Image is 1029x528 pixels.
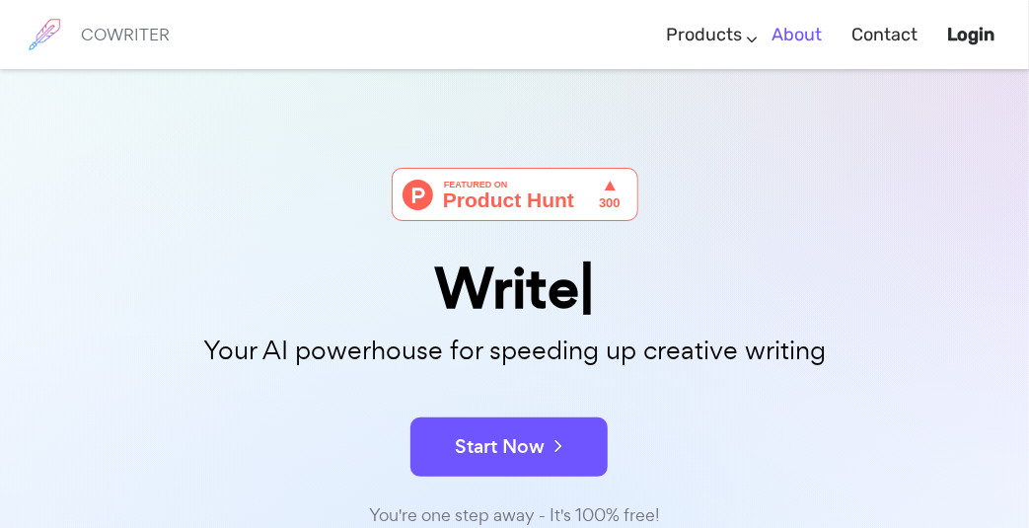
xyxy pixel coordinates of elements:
[772,6,822,64] a: About
[392,168,638,221] img: Cowriter - Your AI buddy for speeding up creative writing | Product Hunt
[22,330,1008,372] p: Your AI powerhouse for speeding up creative writing
[947,6,994,64] a: Login
[666,6,742,64] a: Products
[22,261,1008,317] div: Write
[81,26,170,43] h6: COWRITER
[947,24,994,45] b: Login
[851,6,918,64] a: Contact
[20,10,69,59] img: brand logo
[410,417,608,477] button: Start Now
